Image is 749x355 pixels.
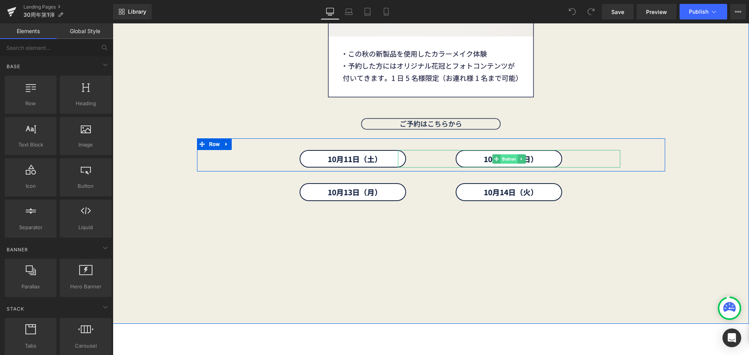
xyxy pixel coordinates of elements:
[62,141,109,149] span: Image
[7,99,54,108] span: Row
[371,162,425,175] span: 10月14日（火）
[215,162,269,175] span: 10月13日（月）
[637,4,676,19] a: Preview
[564,4,580,19] button: Undo
[57,23,113,39] a: Global Style
[7,283,54,291] span: Parallax
[62,223,109,231] span: Liquid
[187,127,293,144] a: 10月11日（土）
[371,129,425,141] span: 10月12日（日）
[23,4,113,10] a: Landing Pages
[388,131,405,140] span: Button
[215,129,269,141] span: 10月11日（土）
[730,4,746,19] button: More
[405,131,413,140] a: Expand / Collapse
[109,115,119,127] a: Expand / Collapse
[611,8,624,16] span: Save
[187,160,293,177] a: 10月13日（月）
[128,8,146,15] span: Library
[339,4,358,19] a: Laptop
[6,305,25,313] span: Stack
[23,12,55,18] span: 30周年第1弾
[6,246,29,253] span: Banner
[358,4,377,19] a: Tablet
[722,329,741,347] div: Open Intercom Messenger
[343,160,449,177] a: 10月14日（火）
[689,9,708,15] span: Publish
[343,127,449,144] a: 10月12日（日）
[7,182,54,190] span: Icon
[6,63,21,70] span: Base
[62,342,109,350] span: Carousel
[321,4,339,19] a: Desktop
[7,141,54,149] span: Text Block
[7,223,54,231] span: Separator
[646,8,667,16] span: Preview
[62,182,109,190] span: Button
[94,115,109,127] span: Row
[62,99,109,108] span: Heading
[377,4,396,19] a: Mobile
[62,283,109,291] span: Hero Banner
[680,4,727,19] button: Publish
[113,4,152,19] a: New Library
[7,342,54,350] span: Tabs
[583,4,599,19] button: Redo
